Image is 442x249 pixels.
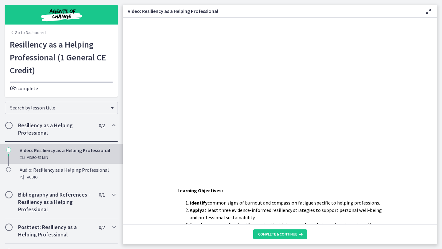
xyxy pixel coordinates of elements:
[25,7,98,22] img: Agents of Change Social Work Test Prep
[99,224,105,231] span: 0 / 2
[10,29,46,36] a: Go to Dashboard
[190,206,382,221] li: at least three evidence-informed resiliency strategies to support personal well-being and profess...
[18,224,93,238] h2: Posttest: Resiliency as a Helping Professional
[10,85,113,92] p: complete
[20,174,115,181] div: Audio
[37,154,48,161] span: · 52 min
[10,105,108,111] span: Search by lesson title
[10,38,113,77] h1: Resiliency as a Helping Professional (1 General CE Credit)
[99,191,105,198] span: 0 / 1
[99,122,105,129] span: 0 / 2
[5,102,118,114] div: Search by lesson title
[177,187,223,193] span: Learning Objectives:
[18,191,93,213] h2: Bibliography and References - Resiliency as a Helping Professional
[123,9,437,173] iframe: Video Lesson
[190,199,382,206] li: common signs of burnout and compassion fatigue specific to helping professions.
[258,232,297,237] span: Complete & continue
[190,200,207,206] strong: Identify
[253,229,307,239] button: Complete & continue
[128,7,415,15] h3: Video: Resiliency as a Helping Professional
[190,222,208,228] strong: Develop
[20,154,115,161] div: Video
[20,147,115,161] div: Video: Resiliency as a Helping Professional
[10,85,17,92] span: 0%
[18,122,93,136] h2: Resiliency as a Helping Professional
[190,207,202,213] strong: Apply
[190,221,382,236] li: a personalized resiliency plan that integrates boundaries, values-based practices, and realistic ...
[20,166,115,181] div: Audio: Resiliency as a Helping Professional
